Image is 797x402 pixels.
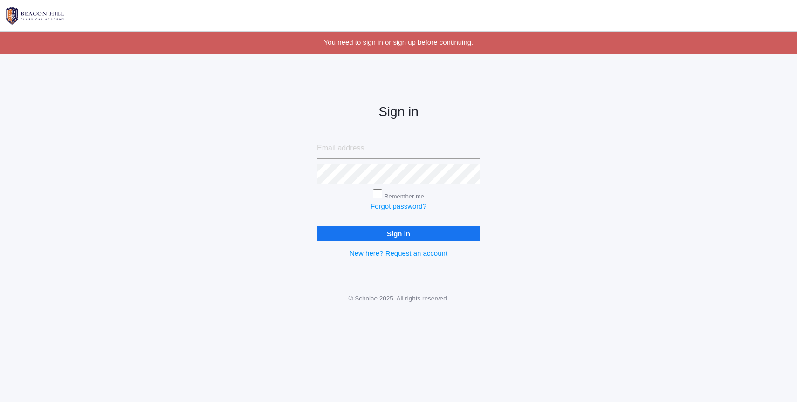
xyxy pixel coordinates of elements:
[350,249,447,257] a: New here? Request an account
[317,226,480,241] input: Sign in
[371,202,426,210] a: Forgot password?
[317,138,480,159] input: Email address
[317,105,480,119] h2: Sign in
[384,193,424,200] label: Remember me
